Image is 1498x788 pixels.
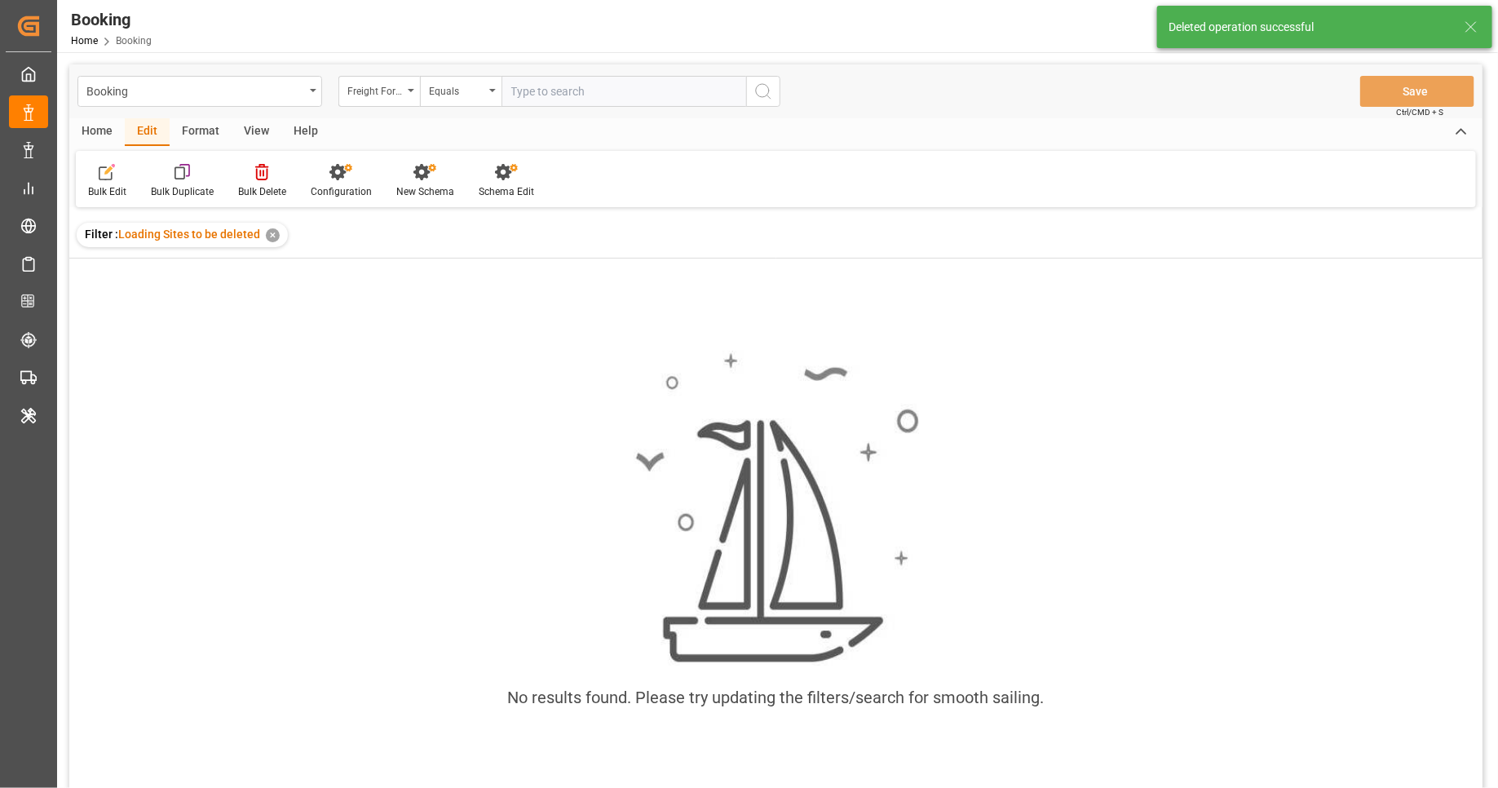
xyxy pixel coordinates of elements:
[77,76,322,107] button: open menu
[311,184,372,199] div: Configuration
[429,80,484,99] div: Equals
[281,118,330,146] div: Help
[1169,19,1449,36] div: Deleted operation successful
[151,184,214,199] div: Bulk Duplicate
[71,7,152,32] div: Booking
[238,184,286,199] div: Bulk Delete
[170,118,232,146] div: Format
[420,76,502,107] button: open menu
[634,351,919,666] img: smooth_sailing.jpeg
[125,118,170,146] div: Edit
[1396,106,1443,118] span: Ctrl/CMD + S
[88,184,126,199] div: Bulk Edit
[69,118,125,146] div: Home
[479,184,534,199] div: Schema Edit
[746,76,780,107] button: search button
[502,76,746,107] input: Type to search
[85,228,118,241] span: Filter :
[347,80,403,99] div: Freight Forwarder's Reference No.
[86,80,304,100] div: Booking
[232,118,281,146] div: View
[508,685,1045,710] div: No results found. Please try updating the filters/search for smooth sailing.
[71,35,98,46] a: Home
[118,228,260,241] span: Loading Sites to be deleted
[396,184,454,199] div: New Schema
[1360,76,1474,107] button: Save
[338,76,420,107] button: open menu
[266,228,280,242] div: ✕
